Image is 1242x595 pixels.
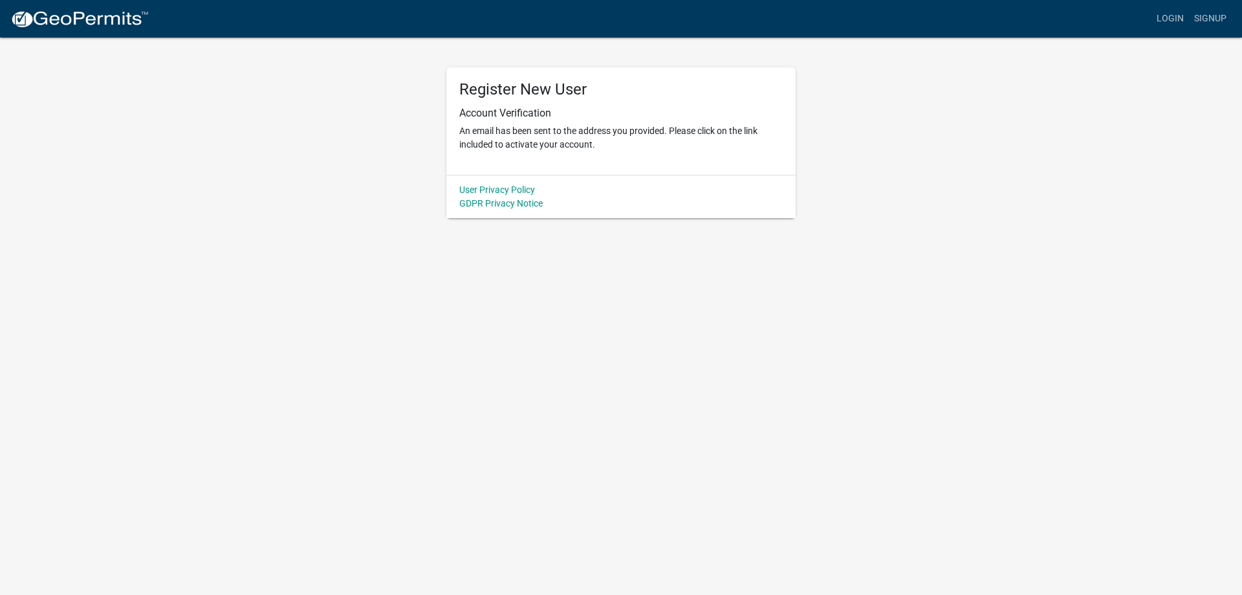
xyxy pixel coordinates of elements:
[459,107,783,119] h6: Account Verification
[459,185,535,195] a: User Privacy Policy
[1151,6,1189,31] a: Login
[459,198,543,208] a: GDPR Privacy Notice
[459,80,783,99] h5: Register New User
[1189,6,1232,31] a: Signup
[459,124,783,152] p: An email has been sent to the address you provided. Please click on the link included to activate...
